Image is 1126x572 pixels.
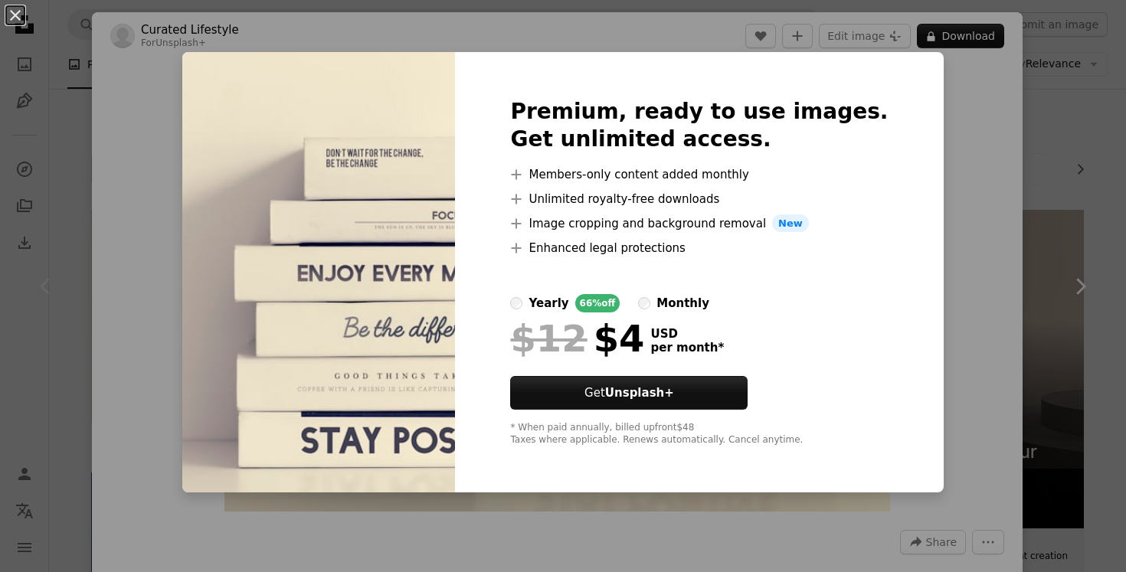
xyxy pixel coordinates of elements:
li: Image cropping and background removal [510,214,888,233]
span: New [772,214,809,233]
div: * When paid annually, billed upfront $48 Taxes where applicable. Renews automatically. Cancel any... [510,422,888,446]
span: USD [650,327,724,341]
div: 66% off [575,294,620,312]
span: per month * [650,341,724,355]
li: Members-only content added monthly [510,165,888,184]
img: premium_photo-1723619021737-df1d775eccc8 [182,52,455,493]
li: Unlimited royalty-free downloads [510,190,888,208]
li: Enhanced legal protections [510,239,888,257]
input: yearly66%off [510,297,522,309]
button: GetUnsplash+ [510,376,748,410]
input: monthly [638,297,650,309]
div: yearly [529,294,568,312]
div: $4 [510,319,644,358]
div: monthly [656,294,709,312]
strong: Unsplash+ [605,386,674,400]
h2: Premium, ready to use images. Get unlimited access. [510,98,888,153]
span: $12 [510,319,587,358]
